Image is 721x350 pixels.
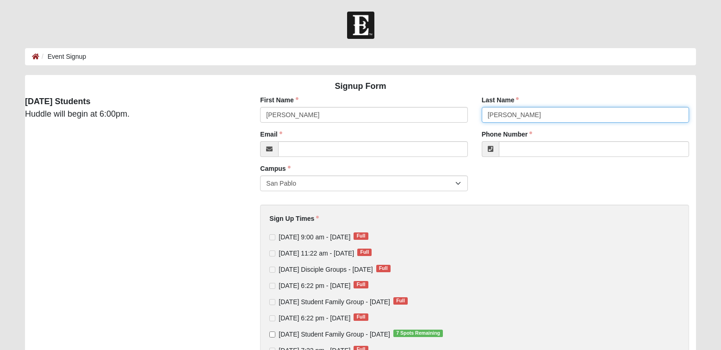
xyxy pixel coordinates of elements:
label: First Name [260,95,298,105]
span: [DATE] 6:22 pm - [DATE] [279,282,350,289]
span: [DATE] Disciple Groups - [DATE] [279,266,373,273]
label: Phone Number [482,130,533,139]
li: Event Signup [39,52,86,62]
span: Full [354,313,368,321]
span: [DATE] 9:00 am - [DATE] [279,233,350,241]
input: [DATE] Student Family Group - [DATE]7 Spots Remaining [269,331,275,337]
span: Full [357,249,372,256]
span: Full [376,265,391,272]
label: Last Name [482,95,519,105]
h4: Signup Form [25,81,696,92]
span: 7 Spots Remaining [393,330,443,337]
span: Full [354,232,368,240]
input: [DATE] 6:22 pm - [DATE]Full [269,283,275,289]
input: [DATE] Disciple Groups - [DATE]Full [269,267,275,273]
strong: [DATE] Students [25,97,91,106]
span: [DATE] 11:22 am - [DATE] [279,250,354,257]
input: [DATE] 11:22 am - [DATE]Full [269,250,275,256]
span: Full [393,297,408,305]
img: Church of Eleven22 Logo [347,12,374,39]
span: [DATE] Student Family Group - [DATE] [279,331,390,338]
input: [DATE] 9:00 am - [DATE]Full [269,234,275,240]
label: Campus [260,164,290,173]
label: Sign Up Times [269,214,319,223]
input: [DATE] 6:22 pm - [DATE]Full [269,315,275,321]
span: [DATE] 6:22 pm - [DATE] [279,314,350,322]
span: [DATE] Student Family Group - [DATE] [279,298,390,306]
span: Full [354,281,368,288]
div: Huddle will begin at 6:00pm. [18,95,246,120]
label: Email [260,130,282,139]
input: [DATE] Student Family Group - [DATE]Full [269,299,275,305]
